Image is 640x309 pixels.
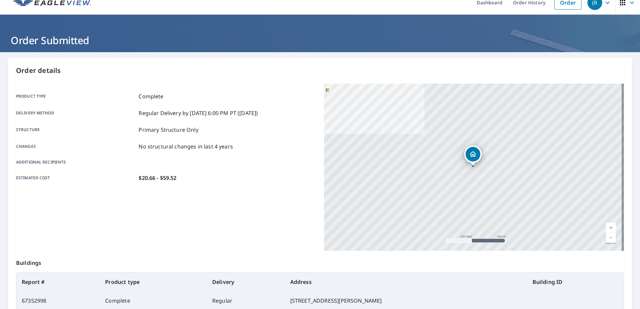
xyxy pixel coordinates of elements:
[139,109,258,117] p: Regular Delivery by [DATE] 6:00 PM PT ([DATE])
[527,273,624,291] th: Building ID
[16,142,136,150] p: Changes
[8,33,632,47] h1: Order Submitted
[285,273,527,291] th: Address
[16,109,136,117] p: Delivery method
[16,273,100,291] th: Report #
[16,66,624,76] p: Order details
[606,233,616,243] a: Current Level 17, Zoom Out
[139,126,198,134] p: Primary Structure Only
[464,145,482,166] div: Dropped pin, building 1, Residential property, 1306 Grigsby Ave Dallas, TX 75204
[16,126,136,134] p: Structure
[606,223,616,233] a: Current Level 17, Zoom In
[139,92,163,100] p: Complete
[139,142,233,150] p: No structural changes in last 4 years
[16,159,136,165] p: Additional recipients
[139,174,176,182] p: $20.66 - $59.52
[16,251,624,272] p: Buildings
[16,92,136,100] p: Product type
[207,273,285,291] th: Delivery
[100,273,207,291] th: Product type
[16,174,136,182] p: Estimated cost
